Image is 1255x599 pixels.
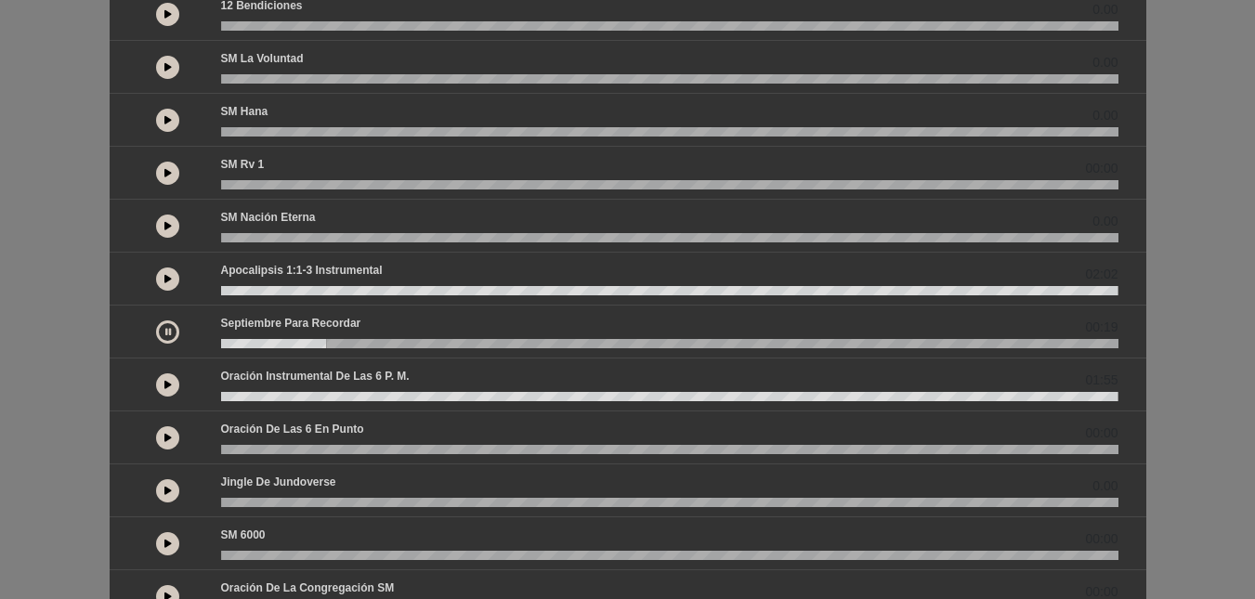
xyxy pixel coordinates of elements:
font: SM Hana [221,105,268,118]
font: 0.00 [1092,214,1118,228]
font: 00:00 [1085,584,1118,599]
font: 00:00 [1085,425,1118,440]
font: 02:02 [1085,267,1118,281]
font: 0.00 [1092,478,1118,493]
font: SM La Voluntad [221,52,304,65]
font: 0.00 [1092,2,1118,17]
font: Jingle de Jundoverse [221,475,336,488]
font: 01:55 [1085,372,1118,387]
font: 00:00 [1085,531,1118,546]
font: Apocalipsis 1:1-3 Instrumental [221,264,383,277]
font: 00:00 [1085,161,1118,176]
font: SM 6000 [221,528,266,541]
font: Oración instrumental de las 6 p. m. [221,370,410,383]
font: Oración de las 6 en punto [221,423,364,436]
font: Oración de la Congregación SM [221,581,395,594]
font: SM Nación Eterna [221,211,316,224]
span: 00:19 [1085,318,1118,337]
font: 0.00 [1092,108,1118,123]
font: SM Rv 1 [221,158,265,171]
font: Septiembre para recordar [221,317,361,330]
font: 0.00 [1092,55,1118,70]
